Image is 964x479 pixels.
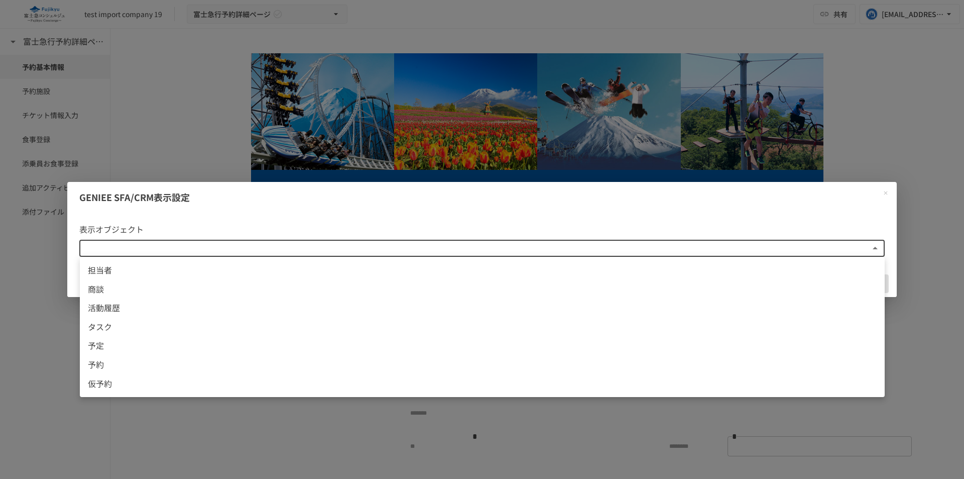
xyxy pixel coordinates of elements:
[88,321,877,334] span: タスク
[88,377,877,391] span: 仮予約
[88,339,877,352] span: 予定
[88,358,877,371] span: 予約
[88,283,877,296] span: 商談
[88,302,877,315] span: 活動履歴
[88,264,877,277] span: 担当者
